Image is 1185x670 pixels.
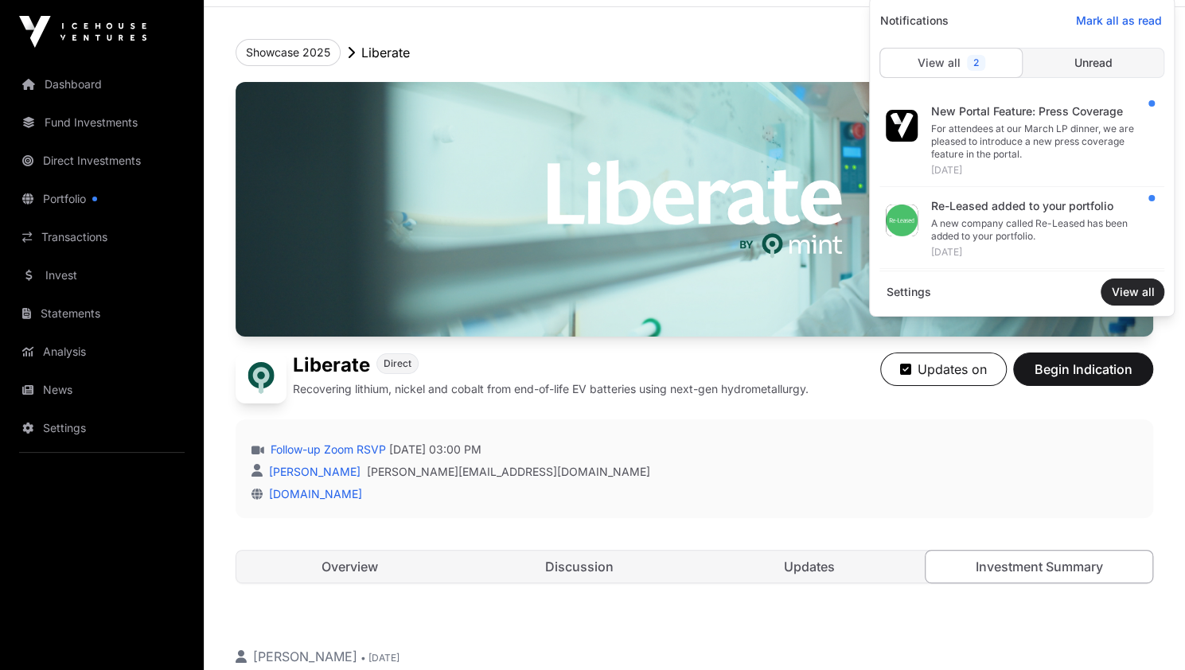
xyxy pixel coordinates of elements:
[293,353,370,378] h1: Liberate
[13,220,191,255] a: Transactions
[930,198,1152,214] div: Re-Leased added to your portfolio
[880,353,1007,386] button: Updates on
[1075,13,1161,29] span: Mark all as read
[236,353,287,403] img: Liberate
[13,181,191,216] a: Portfolio
[1013,368,1153,384] a: Begin Indication
[266,465,361,478] a: [PERSON_NAME]
[13,105,191,140] a: Fund Investments
[13,411,191,446] a: Settings
[13,258,191,293] a: Invest
[13,372,191,407] a: News
[263,487,362,501] a: [DOMAIN_NAME]
[236,82,1153,337] img: Liberate
[1074,55,1112,71] span: Unread
[293,381,809,397] p: Recovering lithium, nickel and cobalt from end-of-life EV batteries using next-gen hydrometallurgy.
[1066,8,1171,33] button: Mark all as read
[1033,360,1133,379] span: Begin Indication
[19,16,146,48] img: Icehouse Ventures Logo
[1105,594,1185,670] iframe: Chat Widget
[13,296,191,331] a: Statements
[930,246,1152,259] div: [DATE]
[267,442,386,458] a: Follow-up Zoom RSVP
[930,103,1152,119] div: New Portal Feature: Press Coverage
[1101,279,1164,306] button: View all
[886,205,918,236] img: download.png
[236,551,1152,582] nav: Tabs
[930,123,1152,161] div: For attendees at our March LP dinner, we are pleased to introduce a new press coverage feature in...
[889,113,914,138] img: iv-small-logo.svg
[236,551,463,582] a: Overview
[13,143,191,178] a: Direct Investments
[236,647,1153,666] p: [PERSON_NAME]
[696,551,923,582] a: Updates
[930,217,1152,243] div: A new company called Re-Leased has been added to your portfolio.
[925,550,1153,583] a: Investment Summary
[236,39,341,66] button: Showcase 2025
[930,164,1152,177] div: [DATE]
[873,6,954,35] span: Notifications
[879,189,1164,269] a: Re-Leased added to your portfolioA new company called Re-Leased has been added to your portfolio....
[1111,284,1154,300] span: View all
[367,464,650,480] a: [PERSON_NAME][EMAIL_ADDRESS][DOMAIN_NAME]
[879,278,937,306] a: Settings
[879,94,1164,187] a: New Portal Feature: Press CoverageFor attendees at our March LP dinner, we are pleased to introdu...
[384,357,411,370] span: Direct
[361,43,410,62] p: Liberate
[466,551,693,582] a: Discussion
[13,334,191,369] a: Analysis
[1013,353,1153,386] button: Begin Indication
[389,442,481,458] span: [DATE] 03:00 PM
[13,67,191,102] a: Dashboard
[361,652,400,664] span: • [DATE]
